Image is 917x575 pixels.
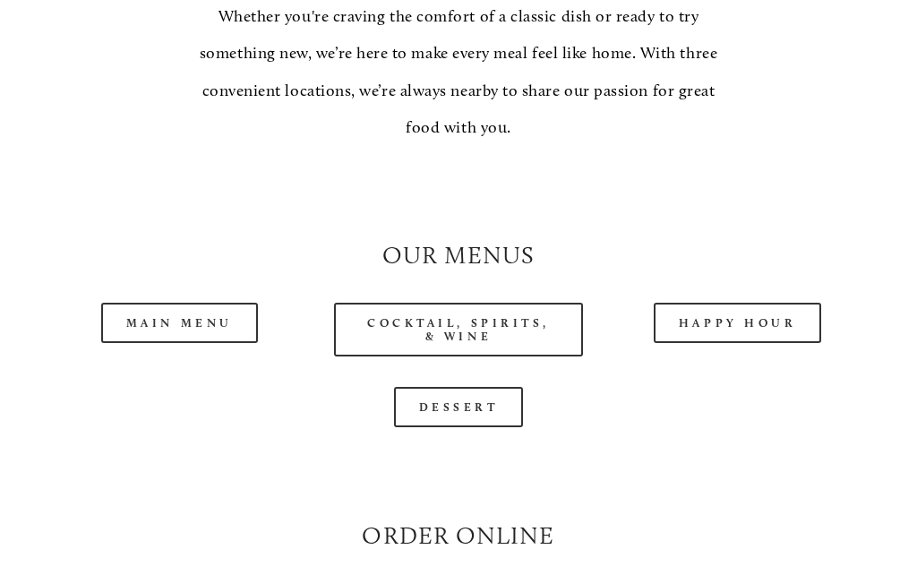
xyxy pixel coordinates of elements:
h2: Order Online [55,519,861,553]
h2: Our Menus [55,238,861,272]
a: Dessert [394,387,524,427]
a: Main Menu [101,303,258,343]
a: Happy Hour [654,303,822,343]
a: Cocktail, Spirits, & Wine [334,303,583,356]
